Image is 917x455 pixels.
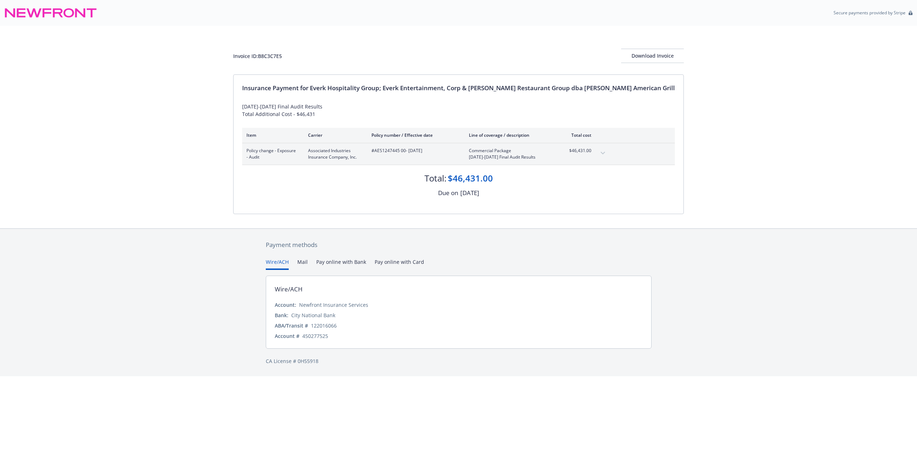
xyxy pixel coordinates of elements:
[275,301,296,309] div: Account:
[297,258,308,270] button: Mail
[448,172,493,184] div: $46,431.00
[371,147,457,154] span: #AES1247445 00 - [DATE]
[242,103,675,118] div: [DATE]-[DATE] Final Audit Results Total Additional Cost - $46,431
[233,52,282,60] div: Invoice ID: B8C3C7E5
[266,357,652,365] div: CA License # 0H55918
[424,172,446,184] div: Total:
[834,10,906,16] p: Secure payments provided by Stripe
[275,322,308,329] div: ABA/Transit #
[565,147,591,154] span: $46,431.00
[469,132,553,138] div: Line of coverage / description
[308,147,360,160] span: Associated Industries Insurance Company, Inc.
[266,258,289,270] button: Wire/ACH
[308,132,360,138] div: Carrier
[275,311,288,319] div: Bank:
[460,188,479,198] div: [DATE]
[621,49,684,63] button: Download Invoice
[299,301,368,309] div: Newfront Insurance Services
[565,132,591,138] div: Total cost
[597,147,609,159] button: expand content
[469,147,553,160] span: Commercial Package[DATE]-[DATE] Final Audit Results
[311,322,337,329] div: 122016066
[375,258,424,270] button: Pay online with Card
[246,132,297,138] div: Item
[242,143,613,165] div: Policy change - Exposure - AuditAssociated Industries Insurance Company, Inc.#AES1247445 00- [DAT...
[316,258,366,270] button: Pay online with Bank
[291,311,335,319] div: City National Bank
[438,188,458,198] div: Due on
[469,147,553,154] span: Commercial Package
[275,332,299,340] div: Account #
[242,83,675,93] div: Insurance Payment for Everk Hospitality Group; Everk Entertainment, Corp & [PERSON_NAME] Restaura...
[275,285,303,294] div: Wire/ACH
[302,332,328,340] div: 450277525
[266,240,652,250] div: Payment methods
[371,132,457,138] div: Policy number / Effective date
[246,147,297,160] span: Policy change - Exposure - Audit
[469,154,553,160] span: [DATE]-[DATE] Final Audit Results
